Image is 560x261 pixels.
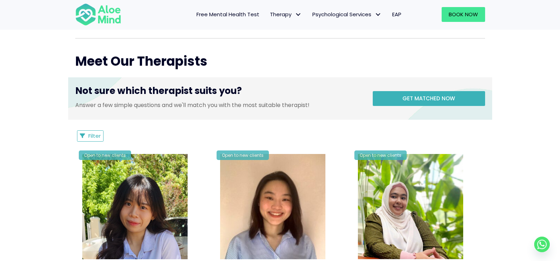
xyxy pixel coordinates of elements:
a: Book Now [442,7,485,22]
div: Open to new clients [217,150,269,160]
span: Therapy: submenu [293,10,303,20]
span: Book Now [449,11,478,18]
span: EAP [392,11,401,18]
div: Open to new clients [79,150,131,160]
nav: Menu [130,7,407,22]
img: Aloe Mind Profile Pic – Christie Yong Kar Xin [82,154,188,259]
span: Meet Our Therapists [75,52,207,70]
img: Shaheda Counsellor [358,154,463,259]
a: Free Mental Health Test [191,7,265,22]
a: TherapyTherapy: submenu [265,7,307,22]
span: Therapy [270,11,302,18]
img: Kah Mun-profile-crop-300×300 [220,154,325,259]
span: Psychological Services [312,11,382,18]
a: Psychological ServicesPsychological Services: submenu [307,7,387,22]
h3: Not sure which therapist suits you? [75,84,362,101]
a: Whatsapp [534,237,550,252]
a: Get matched now [373,91,485,106]
div: Open to new clients [354,150,407,160]
span: Filter [88,132,101,140]
span: Free Mental Health Test [196,11,259,18]
img: Aloe mind Logo [75,3,121,26]
button: Filter Listings [77,130,104,142]
span: Get matched now [402,95,455,102]
p: Answer a few simple questions and we'll match you with the most suitable therapist! [75,101,362,109]
a: EAP [387,7,407,22]
span: Psychological Services: submenu [373,10,383,20]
